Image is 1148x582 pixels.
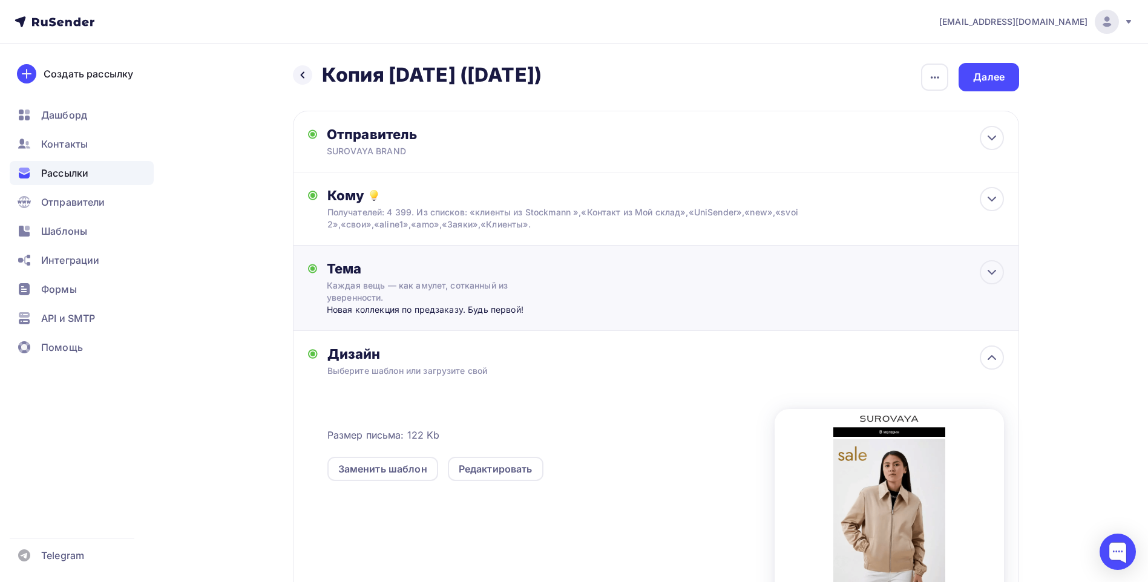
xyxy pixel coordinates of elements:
div: Далее [973,70,1005,84]
span: Контакты [41,137,88,151]
span: Помощь [41,340,83,355]
span: Отправители [41,195,105,209]
a: Отправители [10,190,154,214]
span: Интеграции [41,253,99,267]
div: Редактировать [459,462,533,476]
div: SUROVAYA BRAND [327,145,563,157]
div: Каждая вещь — как амулет, сотканный из уверенности. [327,280,542,304]
span: Дашборд [41,108,87,122]
div: Выберите шаблон или загрузите свой [327,365,937,377]
div: Заменить шаблон [338,462,427,476]
div: Дизайн [327,345,1004,362]
span: Рассылки [41,166,88,180]
h2: Копия [DATE] ([DATE]) [322,63,542,87]
div: Отправитель [327,126,589,143]
div: Новая коллекция по предзаказу. Будь первой! [327,304,566,316]
span: Размер письма: 122 Kb [327,428,440,442]
span: Формы [41,282,77,296]
div: Получателей: 4 399. Из списков: «клиенты из Stockmann »,«Контакт из Мой склад»,«UniSender»,«new»,... [327,206,937,231]
div: Тема [327,260,566,277]
a: Рассылки [10,161,154,185]
span: Шаблоны [41,224,87,238]
a: [EMAIL_ADDRESS][DOMAIN_NAME] [939,10,1133,34]
a: Дашборд [10,103,154,127]
span: [EMAIL_ADDRESS][DOMAIN_NAME] [939,16,1087,28]
span: Telegram [41,548,84,563]
div: Создать рассылку [44,67,133,81]
span: API и SMTP [41,311,95,325]
div: Кому [327,187,1004,204]
a: Контакты [10,132,154,156]
a: Шаблоны [10,219,154,243]
a: Формы [10,277,154,301]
